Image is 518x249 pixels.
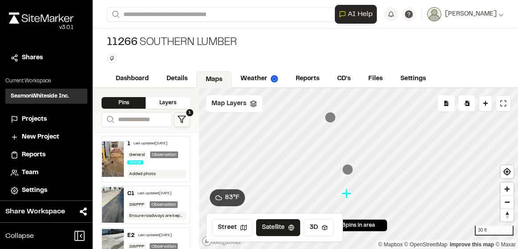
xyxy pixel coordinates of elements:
img: User [427,7,441,21]
span: Projects [22,114,47,124]
a: Dashboard [107,70,158,87]
div: Added photo [127,170,186,178]
span: New Project [22,132,59,142]
div: General [127,151,147,158]
div: Import Pins into your project [458,95,475,111]
button: 3D [304,219,334,236]
div: Last updated [DATE] [134,141,167,147]
a: Weather [232,70,287,87]
button: Street [212,219,253,236]
div: Southern Lumber [107,36,237,50]
button: Open AI Assistant [335,5,377,24]
a: New Project [11,132,82,142]
span: Share Workspace [5,206,65,217]
span: AI Help [348,9,373,20]
div: SWPPP [127,201,146,208]
a: Files [359,70,392,87]
a: Mapbox [378,241,403,248]
img: rebrand.png [9,12,73,24]
a: Details [158,70,196,87]
div: Map marker [342,188,353,200]
button: 83°F [210,189,245,206]
span: 3 pins in area [342,221,375,229]
button: Reset bearing to north [501,208,514,221]
div: Last updated [DATE] [138,233,172,238]
img: file [102,141,124,177]
img: file [102,187,124,223]
span: [PERSON_NAME] [445,9,497,19]
div: No pins available to export [438,95,455,111]
button: Edit Tags [107,53,117,63]
span: Shares [22,53,43,63]
button: Find my location [501,165,514,178]
div: Map marker [325,112,336,123]
a: OpenStreetMap [404,241,448,248]
div: Pins [102,97,146,109]
button: Zoom in [501,183,514,196]
div: 1 [127,140,130,148]
a: Map feedback [450,241,494,248]
a: Team [11,168,82,178]
a: CD's [328,70,359,87]
button: 1 [174,112,190,127]
a: Reports [11,150,82,160]
a: Settings [392,70,435,87]
button: Search [107,7,123,22]
a: Reports [287,70,328,87]
span: Reports [22,150,45,160]
div: Observation [150,151,178,158]
button: Zoom out [501,196,514,208]
a: Settings [11,186,82,196]
button: [PERSON_NAME] [427,7,504,21]
button: Satellite [256,219,300,236]
div: Observation [150,201,178,208]
div: Open AI Assistant [335,5,380,24]
a: Shares [11,53,82,63]
span: Settings [22,186,47,196]
img: precipai.png [271,75,278,82]
span: Water [127,160,143,164]
div: Layers [146,97,190,109]
div: Map marker [342,164,354,176]
p: Current Workspace [5,77,87,85]
span: Collapse [5,231,34,241]
div: C1 [127,190,134,198]
a: Mapbox logo [202,236,241,246]
a: Maxar [495,241,516,248]
div: E2 [127,232,135,240]
a: Projects [11,114,82,124]
div: Last updated [DATE] [138,191,171,196]
div: 30 ft [475,226,514,236]
button: Search [102,112,118,127]
span: 11266 [107,36,138,50]
a: Maps [196,71,232,88]
span: Team [22,168,38,178]
div: Oh geez...please don't... [9,24,73,32]
h3: SeamonWhiteside Inc. [11,92,69,100]
span: Map Layers [212,99,246,109]
span: 1 [186,109,193,116]
span: 83 ° F [225,193,240,203]
div: Ensure roadways are kept clean now that excavation has begun for utility modification. [127,212,186,220]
